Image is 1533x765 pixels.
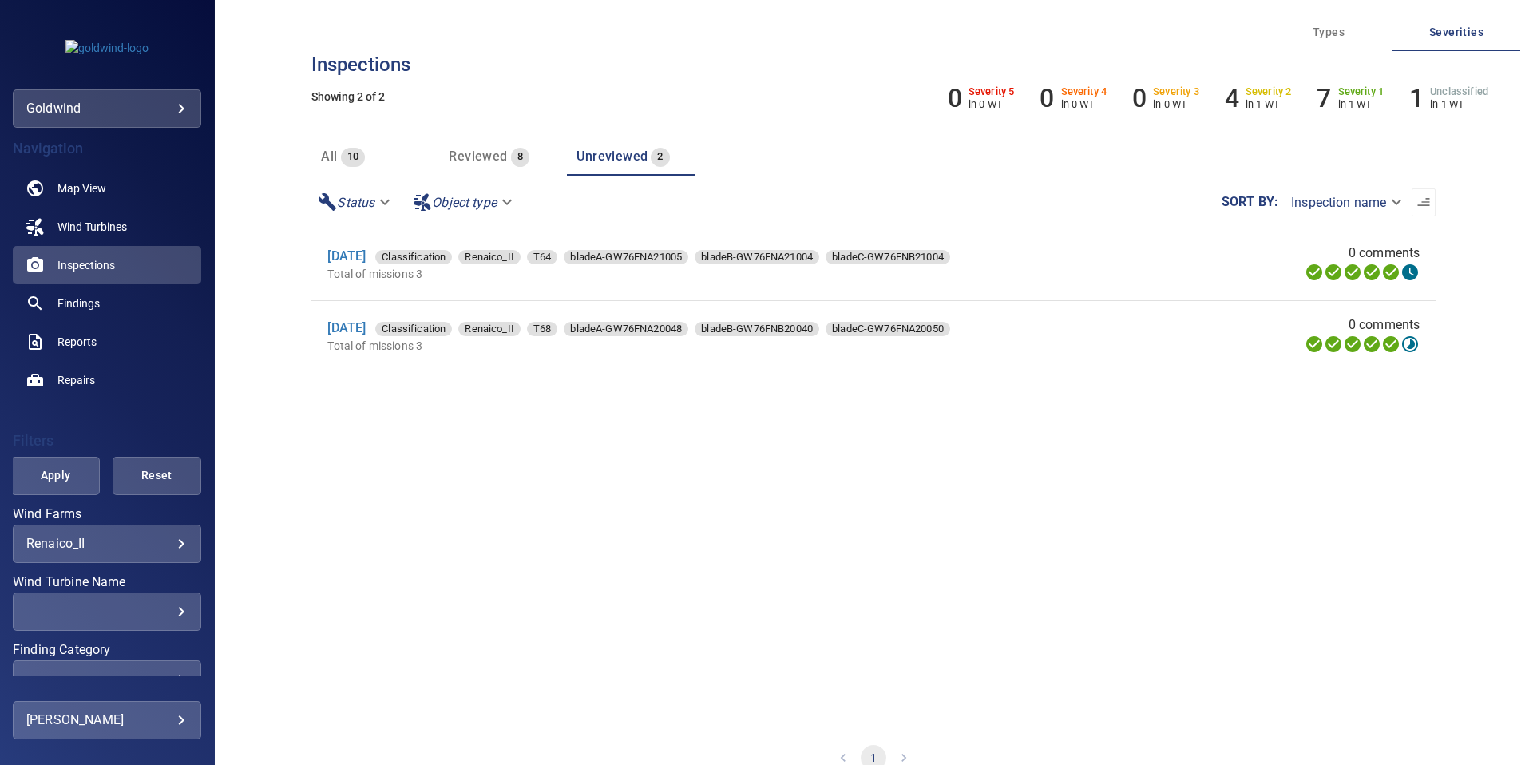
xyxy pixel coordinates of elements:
[948,83,962,113] h6: 0
[527,250,557,264] div: T64
[695,249,819,265] span: bladeB-GW76FNA21004
[564,250,688,264] div: bladeA-GW76FNA21005
[57,295,100,311] span: Findings
[1349,315,1420,335] span: 0 comments
[327,248,366,264] a: [DATE]
[1343,335,1362,354] svg: Selecting 100%
[65,40,149,56] img: goldwind-logo
[1402,22,1511,42] span: Severities
[1338,98,1384,110] p: in 1 WT
[26,96,188,121] div: goldwind
[458,321,521,337] span: Renaico_II
[1132,83,1147,113] h6: 0
[826,321,950,337] span: bladeC-GW76FNA20050
[375,250,452,264] div: Classification
[57,219,127,235] span: Wind Turbines
[375,322,452,336] div: Classification
[969,98,1015,110] p: in 0 WT
[826,249,950,265] span: bladeC-GW76FNB21004
[337,195,374,210] em: Status
[1381,263,1400,282] svg: Matching 100%
[1274,22,1383,42] span: Types
[527,322,557,336] div: T68
[341,148,366,166] span: 10
[449,149,507,164] span: Reviewed
[113,457,201,495] button: Reset
[458,250,521,264] div: Renaico_II
[57,257,115,273] span: Inspections
[1305,335,1324,354] svg: Uploading 100%
[311,188,400,216] div: Status
[564,322,688,336] div: bladeA-GW76FNA20048
[13,246,201,284] a: inspections active
[826,322,950,336] div: bladeC-GW76FNA20050
[695,322,819,336] div: bladeB-GW76FNB20040
[406,188,522,216] div: Object type
[1400,335,1420,354] svg: Classification 92%
[133,466,181,486] span: Reset
[1324,335,1343,354] svg: Data Formatted 100%
[375,249,452,265] span: Classification
[13,89,201,128] div: goldwind
[527,249,557,265] span: T64
[13,284,201,323] a: findings noActive
[1061,98,1107,110] p: in 0 WT
[458,322,521,336] div: Renaico_II
[13,433,201,449] h4: Filters
[1225,83,1292,113] li: Severity 2
[13,576,201,589] label: Wind Turbine Name
[1409,83,1424,113] h6: 1
[1153,98,1199,110] p: in 0 WT
[564,321,688,337] span: bladeA-GW76FNA20048
[375,321,452,337] span: Classification
[26,708,188,733] div: [PERSON_NAME]
[1412,188,1436,216] button: Sort list from oldest to newest
[1362,335,1381,354] svg: ML Processing 100%
[1246,98,1292,110] p: in 1 WT
[432,195,497,210] em: Object type
[1305,263,1324,282] svg: Uploading 100%
[26,536,188,551] div: Renaico_II
[1338,86,1384,97] h6: Severity 1
[969,86,1015,97] h6: Severity 5
[13,525,201,563] div: Wind Farms
[13,660,201,699] div: Finding Category
[1246,86,1292,97] h6: Severity 2
[826,250,950,264] div: bladeC-GW76FNB21004
[1324,263,1343,282] svg: Data Formatted 100%
[1317,83,1331,113] h6: 7
[1343,263,1362,282] svg: Selecting 100%
[1225,83,1239,113] h6: 4
[13,208,201,246] a: windturbines noActive
[1222,196,1278,208] label: Sort by :
[1381,335,1400,354] svg: Matching 100%
[31,466,80,486] span: Apply
[1409,83,1488,113] li: Severity Unclassified
[695,321,819,337] span: bladeB-GW76FNB20040
[57,334,97,350] span: Reports
[327,338,1129,354] p: Total of missions 3
[651,148,669,166] span: 2
[1040,83,1107,113] li: Severity 4
[13,508,201,521] label: Wind Farms
[1430,98,1488,110] p: in 1 WT
[13,361,201,399] a: repairs noActive
[13,323,201,361] a: reports noActive
[576,149,648,164] span: Unreviewed
[1061,86,1107,97] h6: Severity 4
[321,149,337,164] span: All
[57,180,106,196] span: Map View
[1278,188,1412,216] div: Inspection name
[511,148,529,166] span: 8
[1349,244,1420,263] span: 0 comments
[57,372,95,388] span: Repairs
[11,457,100,495] button: Apply
[1153,86,1199,97] h6: Severity 3
[527,321,557,337] span: T68
[564,249,688,265] span: bladeA-GW76FNA21005
[311,91,1436,103] h5: Showing 2 of 2
[311,54,1436,75] h3: Inspections
[1400,263,1420,282] svg: Classification 0%
[13,593,201,631] div: Wind Turbine Name
[1040,83,1054,113] h6: 0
